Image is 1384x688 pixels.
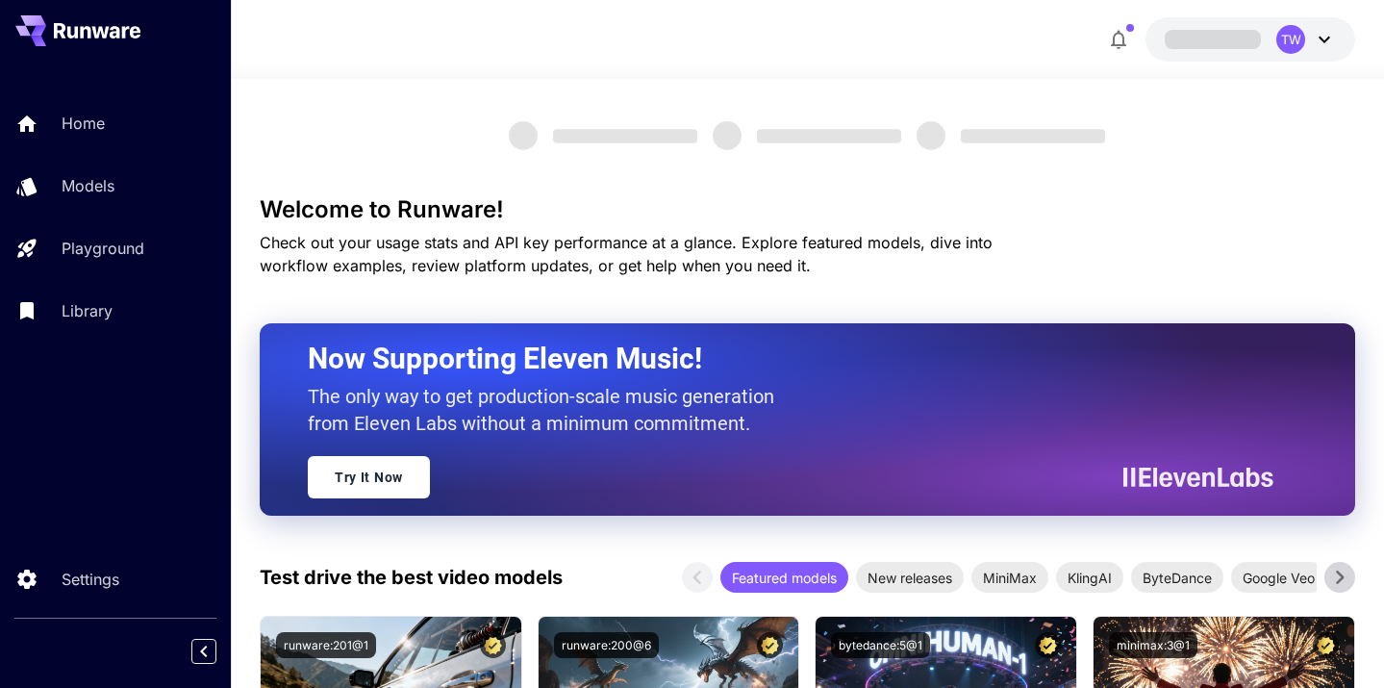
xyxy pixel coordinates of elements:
div: Collapse sidebar [206,634,231,669]
div: MiniMax [971,562,1048,593]
button: bytedance:5@1 [831,632,930,658]
span: KlingAI [1056,568,1123,588]
button: Certified Model – Vetted for best performance and includes a commercial license. [1035,632,1061,658]
button: TW [1145,17,1355,62]
button: Certified Model – Vetted for best performance and includes a commercial license. [480,632,506,658]
button: Certified Model – Vetted for best performance and includes a commercial license. [1313,632,1339,658]
button: runware:200@6 [554,632,659,658]
div: New releases [856,562,964,593]
p: Home [62,112,105,135]
div: Google Veo [1231,562,1326,593]
button: Certified Model – Vetted for best performance and includes a commercial license. [757,632,783,658]
p: Library [62,299,113,322]
span: Google Veo [1231,568,1326,588]
h3: Welcome to Runware! [260,196,1355,223]
p: Playground [62,237,144,260]
button: runware:201@1 [276,632,376,658]
span: MiniMax [971,568,1048,588]
h2: Now Supporting Eleven Music! [308,341,1259,377]
div: TW [1276,25,1305,54]
span: Check out your usage stats and API key performance at a glance. Explore featured models, dive int... [260,233,993,275]
a: Try It Now [308,456,430,498]
span: New releases [856,568,964,588]
p: The only way to get production-scale music generation from Eleven Labs without a minimum commitment. [308,383,789,437]
div: ByteDance [1131,562,1223,593]
button: Collapse sidebar [191,639,216,664]
button: minimax:3@1 [1109,632,1197,658]
p: Settings [62,568,119,591]
div: Featured models [720,562,848,593]
p: Test drive the best video models [260,563,563,592]
span: Featured models [720,568,848,588]
p: Models [62,174,114,197]
div: KlingAI [1056,562,1123,593]
span: ByteDance [1131,568,1223,588]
